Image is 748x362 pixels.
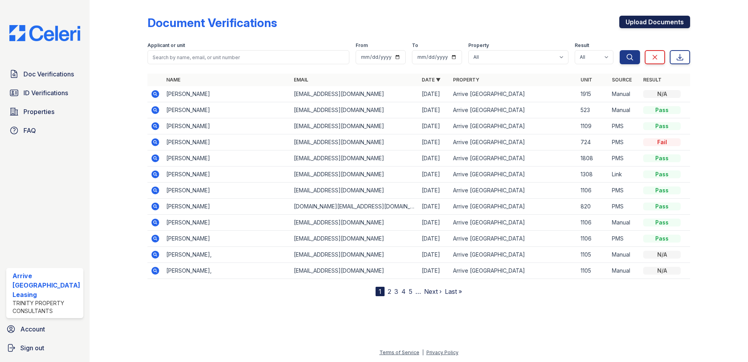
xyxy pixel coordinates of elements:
[581,77,592,83] a: Unit
[163,231,291,247] td: [PERSON_NAME]
[163,118,291,134] td: [PERSON_NAME]
[163,150,291,167] td: [PERSON_NAME]
[422,349,424,355] div: |
[609,231,640,247] td: PMS
[643,219,681,226] div: Pass
[412,42,418,49] label: To
[577,215,609,231] td: 1106
[163,199,291,215] td: [PERSON_NAME]
[147,50,350,64] input: Search by name, email, or unit number
[163,86,291,102] td: [PERSON_NAME]
[147,42,185,49] label: Applicant or unit
[419,247,450,263] td: [DATE]
[419,215,450,231] td: [DATE]
[577,167,609,183] td: 1308
[450,231,578,247] td: Arrive [GEOGRAPHIC_DATA]
[23,88,68,98] span: ID Verifications
[450,183,578,199] td: Arrive [GEOGRAPHIC_DATA]
[23,69,74,79] span: Doc Verifications
[609,167,640,183] td: Link
[419,167,450,183] td: [DATE]
[643,267,681,275] div: N/A
[450,86,578,102] td: Arrive [GEOGRAPHIC_DATA]
[6,104,83,119] a: Properties
[577,118,609,134] td: 1109
[577,102,609,118] td: 523
[577,263,609,279] td: 1105
[291,118,419,134] td: [EMAIL_ADDRESS][DOMAIN_NAME]
[20,343,44,353] span: Sign out
[3,25,86,41] img: CE_Logo_Blue-a8612792a0a2168367f1c8372b55b34899dd931a85d93a1a3d3e32e68fde9ad4.png
[291,199,419,215] td: [DOMAIN_NAME][EMAIL_ADDRESS][DOMAIN_NAME]
[419,150,450,167] td: [DATE]
[450,167,578,183] td: Arrive [GEOGRAPHIC_DATA]
[577,134,609,150] td: 724
[468,42,489,49] label: Property
[13,299,80,315] div: Trinity Property Consultants
[6,123,83,138] a: FAQ
[609,199,640,215] td: PMS
[23,126,36,135] span: FAQ
[356,42,368,49] label: From
[401,288,406,295] a: 4
[612,77,632,83] a: Source
[6,85,83,101] a: ID Verifications
[643,186,681,194] div: Pass
[609,134,640,150] td: PMS
[294,77,308,83] a: Email
[619,16,690,28] a: Upload Documents
[419,263,450,279] td: [DATE]
[388,288,391,295] a: 2
[609,118,640,134] td: PMS
[577,86,609,102] td: 1915
[291,247,419,263] td: [EMAIL_ADDRESS][DOMAIN_NAME]
[291,102,419,118] td: [EMAIL_ADDRESS][DOMAIN_NAME]
[424,288,442,295] a: Next ›
[609,247,640,263] td: Manual
[577,183,609,199] td: 1106
[450,118,578,134] td: Arrive [GEOGRAPHIC_DATA]
[6,66,83,82] a: Doc Verifications
[379,349,419,355] a: Terms of Service
[609,215,640,231] td: Manual
[643,90,681,98] div: N/A
[419,134,450,150] td: [DATE]
[609,183,640,199] td: PMS
[163,183,291,199] td: [PERSON_NAME]
[422,77,441,83] a: Date ▼
[13,271,80,299] div: Arrive [GEOGRAPHIC_DATA] Leasing
[445,288,462,295] a: Last »
[3,340,86,356] a: Sign out
[577,150,609,167] td: 1808
[163,215,291,231] td: [PERSON_NAME]
[609,102,640,118] td: Manual
[450,247,578,263] td: Arrive [GEOGRAPHIC_DATA]
[291,183,419,199] td: [EMAIL_ADDRESS][DOMAIN_NAME]
[643,203,681,210] div: Pass
[419,231,450,247] td: [DATE]
[450,263,578,279] td: Arrive [GEOGRAPHIC_DATA]
[643,77,662,83] a: Result
[394,288,398,295] a: 3
[643,106,681,114] div: Pass
[450,102,578,118] td: Arrive [GEOGRAPHIC_DATA]
[20,324,45,334] span: Account
[426,349,459,355] a: Privacy Policy
[376,287,385,296] div: 1
[609,263,640,279] td: Manual
[450,199,578,215] td: Arrive [GEOGRAPHIC_DATA]
[291,150,419,167] td: [EMAIL_ADDRESS][DOMAIN_NAME]
[415,287,421,296] span: …
[643,122,681,130] div: Pass
[643,251,681,259] div: N/A
[147,16,277,30] div: Document Verifications
[3,321,86,337] a: Account
[643,235,681,243] div: Pass
[419,199,450,215] td: [DATE]
[291,167,419,183] td: [EMAIL_ADDRESS][DOMAIN_NAME]
[291,134,419,150] td: [EMAIL_ADDRESS][DOMAIN_NAME]
[291,263,419,279] td: [EMAIL_ADDRESS][DOMAIN_NAME]
[419,118,450,134] td: [DATE]
[419,102,450,118] td: [DATE]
